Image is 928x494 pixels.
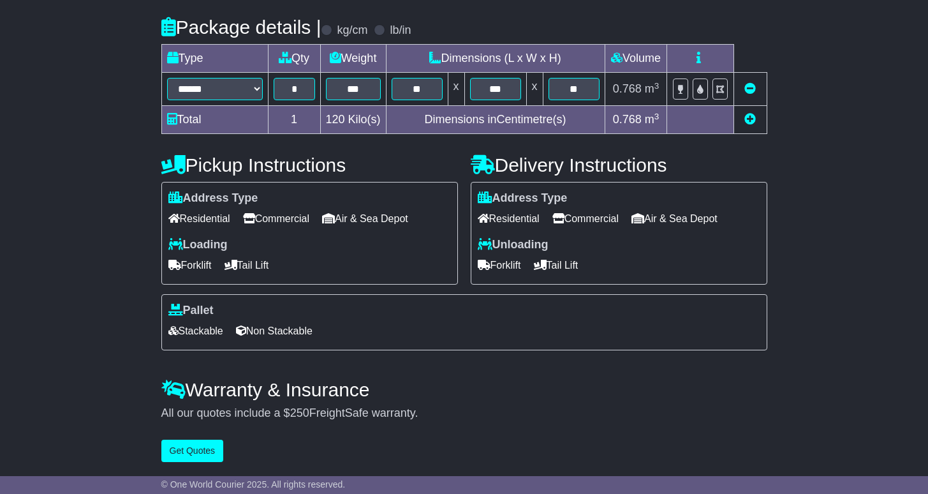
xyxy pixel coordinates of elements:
label: kg/cm [337,24,367,38]
label: Pallet [168,304,214,318]
td: x [526,73,543,106]
td: Qty [268,45,320,73]
span: m [645,82,659,95]
td: x [448,73,464,106]
span: © One World Courier 2025. All rights reserved. [161,479,346,490]
span: 0.768 [613,82,642,95]
td: Dimensions (L x W x H) [386,45,605,73]
span: 120 [326,113,345,126]
a: Remove this item [744,82,756,95]
h4: Delivery Instructions [471,154,767,176]
span: Residential [478,209,540,228]
span: Forklift [168,255,212,275]
span: Stackable [168,321,223,341]
h4: Warranty & Insurance [161,379,767,400]
label: Unloading [478,238,549,252]
span: Air & Sea Depot [631,209,718,228]
label: Address Type [168,191,258,206]
span: Residential [168,209,230,228]
label: Loading [168,238,228,252]
div: All our quotes include a $ FreightSafe warranty. [161,407,767,421]
span: Forklift [478,255,521,275]
h4: Pickup Instructions [161,154,458,176]
td: Weight [320,45,386,73]
h4: Package details | [161,17,321,38]
button: Get Quotes [161,440,224,462]
td: Kilo(s) [320,106,386,134]
td: 1 [268,106,320,134]
td: Total [161,106,268,134]
span: 250 [290,407,309,419]
span: Commercial [552,209,619,228]
label: lb/in [390,24,411,38]
td: Type [161,45,268,73]
td: Dimensions in Centimetre(s) [386,106,605,134]
td: Volume [605,45,667,73]
span: m [645,113,659,126]
span: Air & Sea Depot [322,209,408,228]
sup: 3 [654,112,659,121]
sup: 3 [654,81,659,91]
span: Tail Lift [225,255,269,275]
a: Add new item [744,113,756,126]
span: Non Stackable [236,321,313,341]
span: Commercial [243,209,309,228]
span: 0.768 [613,113,642,126]
span: Tail Lift [534,255,578,275]
label: Address Type [478,191,568,206]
